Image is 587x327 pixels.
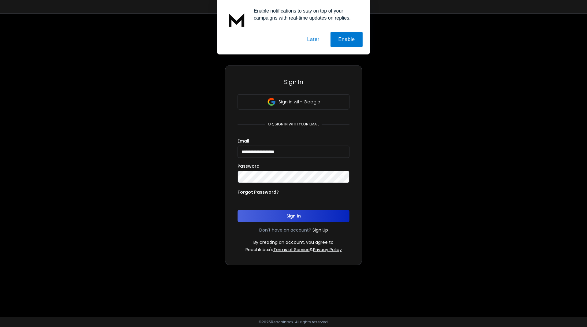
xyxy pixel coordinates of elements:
p: Don't have an account? [259,227,311,233]
a: Terms of Service [273,247,310,253]
p: By creating an account, you agree to [253,239,334,245]
h3: Sign In [238,78,349,86]
p: or, sign in with your email [265,122,322,127]
p: Forgot Password? [238,189,279,195]
p: © 2025 Reachinbox. All rights reserved. [258,320,329,325]
button: Later [299,32,327,47]
button: Sign in with Google [238,94,349,110]
button: Sign In [238,210,349,222]
div: Enable notifications to stay on top of your campaigns with real-time updates on replies. [249,7,363,21]
a: Privacy Policy [313,247,342,253]
a: Sign Up [312,227,328,233]
p: ReachInbox's & [246,247,342,253]
img: notification icon [224,7,249,32]
label: Password [238,164,260,168]
label: Email [238,139,249,143]
button: Enable [330,32,363,47]
p: Sign in with Google [279,99,320,105]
